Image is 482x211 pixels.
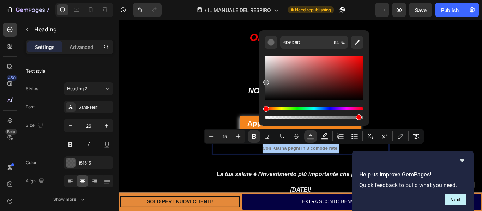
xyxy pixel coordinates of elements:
[26,121,44,130] div: Size
[26,86,38,92] div: Styles
[359,156,466,205] div: Help us improve GemPages!
[151,78,273,88] i: NON ASPETTARE ANCORA...
[46,6,49,14] p: 7
[70,43,94,51] p: Advanced
[167,147,257,153] strong: Con Klarna paghi in 3 comode rate!
[26,104,35,110] div: Font
[359,182,466,188] p: Quick feedback to build what you need.
[119,20,482,211] iframe: Design area
[7,75,17,81] div: 450
[441,6,459,14] div: Publish
[26,176,46,186] div: Align
[208,6,271,14] span: IL MANUALE DEL RESPIRO
[109,142,314,156] h2: Rich Text Editor. Editing area: main
[64,82,113,95] button: Heading 2
[133,3,162,17] div: Undo/Redo
[415,7,427,13] span: Save
[178,41,192,58] div: 01
[141,112,282,129] button: Approfitta della Promozione
[265,107,363,110] div: Hue
[341,39,345,47] span: %
[78,104,112,111] div: Sans-serif
[78,160,112,166] div: 151515
[26,160,37,166] div: Color
[35,43,55,51] p: Settings
[204,129,424,144] div: Editor contextual toolbar
[242,41,256,58] div: 48
[210,41,224,58] div: 21
[435,3,465,17] button: Publish
[210,58,224,66] p: Min
[458,156,466,165] button: Hide survey
[205,6,206,14] span: /
[359,170,466,179] h2: Help us improve GemPages!
[53,196,86,203] div: Show more
[5,129,17,135] div: Beta
[445,194,466,205] button: Next question
[295,7,331,13] span: Need republishing
[178,58,192,66] p: Ore
[409,3,432,17] button: Save
[34,25,110,33] p: Heading
[26,193,113,206] button: Show more
[114,176,310,202] strong: La tua salute è l'investimento più importante che puoi iniziare [DATE]!
[242,58,256,66] p: Sec
[67,86,87,92] span: Heading 2
[26,68,45,74] div: Text style
[150,115,263,126] div: Approfitta della Promozione
[3,3,53,17] button: 7
[280,36,331,49] input: E.g FFFFFF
